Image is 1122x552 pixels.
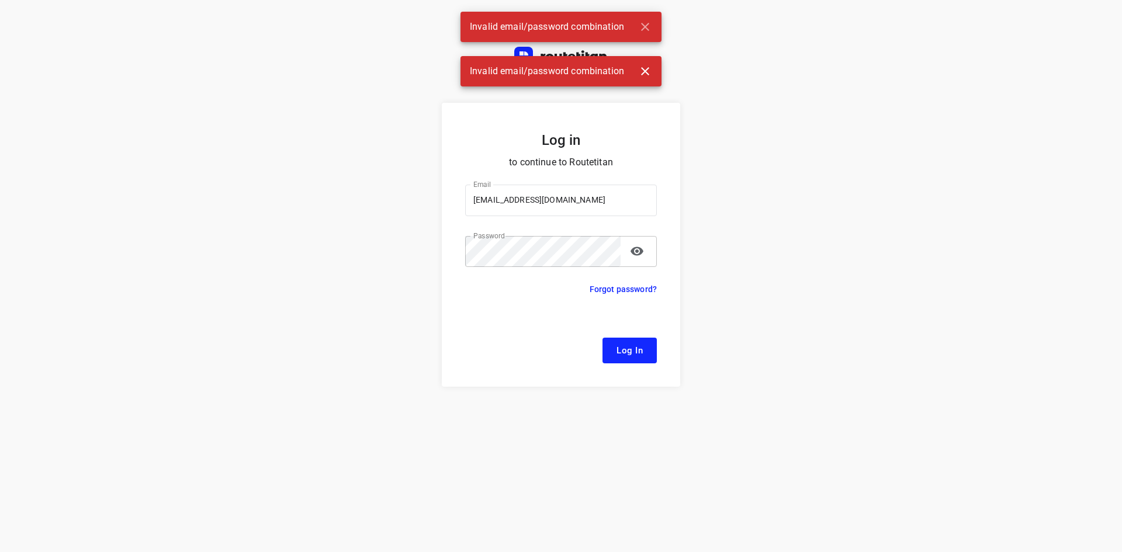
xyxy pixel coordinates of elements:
p: Forgot password? [590,282,657,296]
span: Invalid email/password combination [470,20,624,34]
button: toggle password visibility [625,239,649,263]
span: Invalid email/password combination [470,65,624,78]
p: to continue to Routetitan [465,154,657,171]
h5: Log in [465,131,657,150]
span: Log In [617,343,643,358]
button: Log In [602,338,657,363]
